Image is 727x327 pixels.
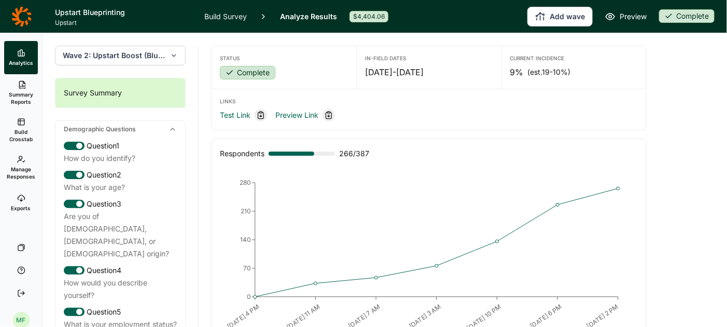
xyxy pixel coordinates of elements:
a: Build Crosstab [4,112,38,149]
span: Summary Reports [8,91,34,105]
a: Manage Responses [4,149,38,186]
div: Question 4 [64,264,177,277]
button: Complete [220,66,275,80]
button: Complete [659,9,715,24]
span: 9% [510,66,524,78]
tspan: 280 [240,179,251,186]
span: Build Crosstab [8,128,34,143]
div: Links [220,98,638,105]
a: Analytics [4,41,38,74]
div: Respondents [220,147,264,160]
button: Wave 2: Upstart Boost (Blueprint wave) [55,46,186,65]
a: Exports [4,186,38,220]
tspan: 70 [243,264,251,272]
span: Exports [11,205,31,212]
span: Upstart [55,19,192,27]
div: In-Field Dates [365,55,493,62]
div: Status [220,55,348,62]
h1: Upstart Blueprinting [55,6,192,19]
div: Question 3 [64,198,177,210]
div: Complete [659,9,715,23]
div: Copy link [255,109,267,121]
div: What is your age? [64,181,177,194]
span: Wave 2: Upstart Boost (Blueprint wave) [63,50,166,61]
a: Preview [605,10,647,23]
div: Copy link [323,109,335,121]
tspan: 140 [240,236,251,243]
span: Manage Responses [7,166,35,180]
tspan: 210 [241,207,251,215]
div: How would you describe yourself? [64,277,177,302]
span: Analytics [9,59,33,66]
span: (est. 19-10% ) [528,67,571,77]
span: 266 / 387 [339,147,369,160]
a: Summary Reports [4,74,38,112]
div: Complete [220,66,275,79]
button: Add wave [527,7,593,26]
tspan: 0 [247,293,251,301]
div: Demographic Questions [55,121,185,138]
a: Test Link [220,109,250,121]
div: How do you identify? [64,152,177,165]
div: Question 2 [64,169,177,181]
div: Question 1 [64,140,177,152]
span: Preview [620,10,647,23]
a: Preview Link [275,109,318,121]
div: $4,404.06 [349,11,388,22]
div: Current Incidence [510,55,638,62]
div: Are you of [DEMOGRAPHIC_DATA], [DEMOGRAPHIC_DATA], or [DEMOGRAPHIC_DATA] origin? [64,210,177,260]
div: [DATE] - [DATE] [365,66,493,78]
div: Survey Summary [55,78,185,107]
div: Question 5 [64,306,177,318]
